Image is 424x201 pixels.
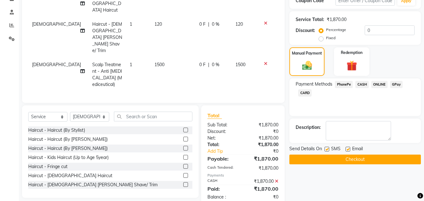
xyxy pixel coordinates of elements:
[352,145,363,153] span: Email
[212,61,219,68] span: 0 %
[32,21,81,27] span: [DEMOGRAPHIC_DATA]
[199,21,206,28] span: 0 F
[203,155,243,162] div: Payable:
[207,173,278,178] div: Payments
[28,136,108,143] div: Haircut - Haircut (By [PERSON_NAME])
[296,16,324,23] div: Service Total:
[203,178,243,185] div: CASH
[243,135,283,141] div: ₹1,870.00
[207,112,222,119] span: Total
[355,81,369,88] span: CASH
[343,59,360,72] img: _gift.svg
[371,81,388,88] span: ONLINE
[92,21,122,53] span: Haircut - [DEMOGRAPHIC_DATA] [PERSON_NAME] Shave/ Trim
[203,194,243,200] div: Balance :
[296,81,332,87] span: Payment Methods
[130,21,132,27] span: 1
[292,50,322,56] label: Manual Payment
[289,145,322,153] span: Send Details On
[199,61,206,68] span: 0 F
[335,81,353,88] span: PhonePe
[243,165,283,172] div: ₹1,870.00
[28,127,85,134] div: Haircut - Haircut (By Stylist)
[203,185,243,193] div: Paid:
[92,62,122,87] span: Scalp Treatment - Anti [MEDICAL_DATA] (Mediceutical)
[331,145,341,153] span: SMS
[203,128,243,135] div: Discount:
[243,155,283,162] div: ₹1,870.00
[32,62,81,67] span: [DEMOGRAPHIC_DATA]
[390,81,403,88] span: GPay
[235,21,243,27] span: 120
[28,154,109,161] div: Haircut - Kids Haircut (Up to Age 5year)
[243,178,283,185] div: ₹1,870.00
[327,16,346,23] div: ₹1,870.00
[28,182,158,188] div: Haircut - [DEMOGRAPHIC_DATA] [PERSON_NAME] Shave/ Trim
[250,148,283,155] div: ₹0
[203,122,243,128] div: Sub Total:
[154,62,164,67] span: 1500
[203,141,243,148] div: Total:
[299,60,315,71] img: _cash.svg
[28,172,112,179] div: Haircut - [DEMOGRAPHIC_DATA] Haircut
[298,89,312,97] span: CARD
[235,62,245,67] span: 1500
[208,21,209,28] span: |
[208,61,209,68] span: |
[203,135,243,141] div: Net:
[114,112,192,121] input: Search or Scan
[130,62,132,67] span: 1
[326,35,335,41] label: Fixed
[289,155,421,164] button: Checkout
[28,163,67,170] div: Haircut - Fringe cut
[296,27,315,34] div: Discount:
[243,122,283,128] div: ₹1,870.00
[243,194,283,200] div: ₹0
[212,21,219,28] span: 0 %
[203,165,243,172] div: Cash Tendered:
[28,145,108,152] div: Haircut - Haircut (By [PERSON_NAME])
[341,50,362,56] label: Redemption
[243,185,283,193] div: ₹1,870.00
[243,141,283,148] div: ₹1,870.00
[154,21,162,27] span: 120
[203,148,250,155] a: Add Tip
[326,27,346,33] label: Percentage
[296,124,321,131] div: Description:
[243,128,283,135] div: ₹0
